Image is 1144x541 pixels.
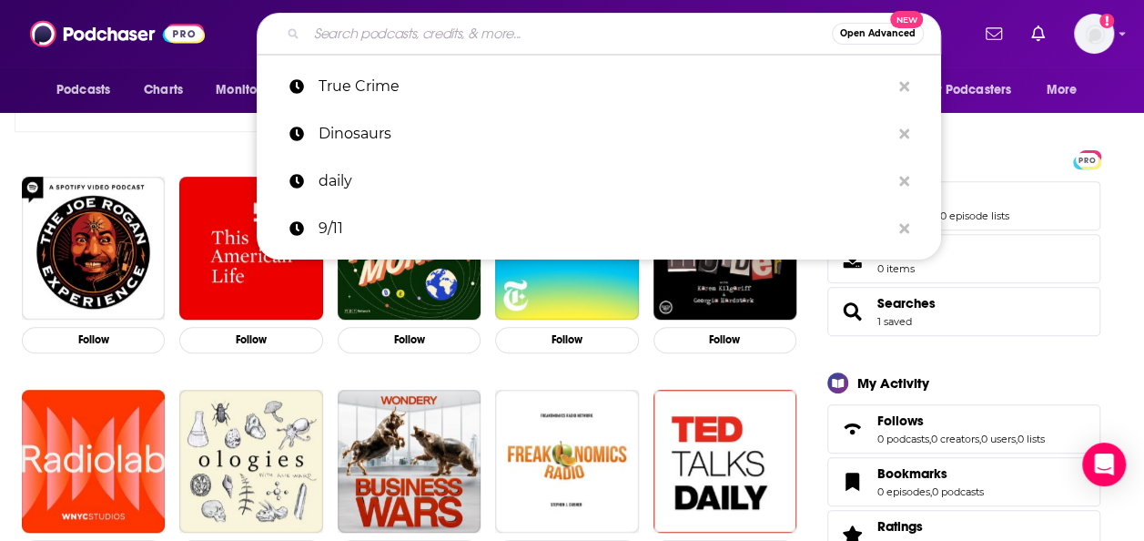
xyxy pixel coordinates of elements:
img: TED Talks Daily [653,390,796,533]
span: 0 items [877,262,922,275]
span: , [1016,433,1017,445]
img: User Profile [1074,14,1114,54]
input: Search podcasts, credits, & more... [307,19,832,48]
img: Podchaser - Follow, Share and Rate Podcasts [30,16,205,51]
img: Business Wars [338,390,481,533]
svg: Add a profile image [1099,14,1114,28]
div: My Activity [857,374,929,392]
a: Follows [877,413,1045,429]
img: The Joe Rogan Experience [22,177,165,320]
span: New [890,11,923,28]
span: Lists [827,181,1100,230]
a: Lists [877,189,1009,206]
span: Follows [827,404,1100,454]
div: Search podcasts, credits, & more... [257,13,941,55]
p: True Crime [319,63,890,110]
a: daily [257,158,941,205]
a: Exports [827,234,1100,283]
button: Follow [653,327,796,353]
a: Ratings [877,518,984,535]
a: 0 episode lists [940,209,1009,222]
span: More [1047,77,1078,103]
div: Open Intercom Messenger [1082,443,1126,486]
span: , [929,433,931,445]
img: This American Life [179,177,322,320]
a: PRO [1076,152,1098,166]
a: 0 creators [931,433,979,445]
a: Follows [834,416,870,442]
p: daily [319,158,890,205]
a: Bookmarks [877,465,984,482]
span: PRO [1076,153,1098,167]
span: Open Advanced [840,29,916,38]
img: Radiolab [22,390,165,533]
span: Charts [144,77,183,103]
a: 9/11 [257,205,941,252]
span: Searches [827,287,1100,336]
p: 9/11 [319,205,890,252]
a: 0 users [981,433,1016,445]
a: Show notifications dropdown [1024,18,1052,49]
a: 0 podcasts [932,485,984,498]
span: Ratings [877,518,923,535]
button: Follow [495,327,638,353]
span: Logged in as jschoen2000 [1074,14,1114,54]
button: Follow [179,327,322,353]
button: Follow [338,327,481,353]
a: Searches [877,295,936,311]
div: Not sure who to follow? Try these podcasts... [15,132,804,148]
a: Show notifications dropdown [978,18,1009,49]
a: Bookmarks [834,469,870,495]
button: Open AdvancedNew [832,23,924,45]
button: open menu [912,73,1038,107]
span: , [930,485,932,498]
a: True Crime [257,63,941,110]
img: Freakonomics Radio [495,390,638,533]
img: Ologies with Alie Ward [179,390,322,533]
button: open menu [1034,73,1100,107]
button: Show profile menu [1074,14,1114,54]
span: Follows [877,413,924,429]
a: 1 saved [877,315,912,328]
a: 0 podcasts [877,433,929,445]
span: Monitoring [216,77,280,103]
a: 0 episodes [877,485,930,498]
span: For Podcasters [924,77,1011,103]
button: open menu [203,73,304,107]
a: Dinosaurs [257,110,941,158]
button: Follow [22,327,165,353]
span: Podcasts [56,77,110,103]
span: Bookmarks [827,457,1100,506]
button: open menu [44,73,134,107]
span: Bookmarks [877,465,947,482]
a: Charts [132,73,194,107]
a: Searches [834,299,870,324]
p: Dinosaurs [319,110,890,158]
a: 0 lists [1017,433,1045,445]
span: , [979,433,981,445]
